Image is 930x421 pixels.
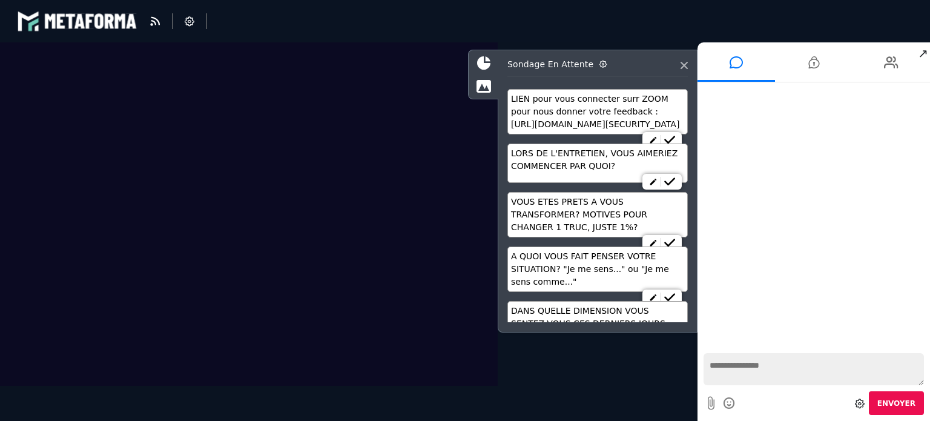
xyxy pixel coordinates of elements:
[661,177,678,187] a: Publier
[511,251,669,287] span: A QUOI VOUS FAIT PENSER VOTRE SITUATION? "Je me sens..." ou "Je me sens comme..."
[646,135,661,145] a: Modifier
[646,238,661,248] a: Modifier
[661,293,678,302] a: Publier
[511,94,679,129] span: LIEN pour vous connecter surr ZOOM pour nous donner votre feedback : [URL][DOMAIN_NAME][SECURITY_...
[916,42,930,64] span: ↗
[661,135,678,145] a: Publier
[877,399,915,408] span: Envoyer
[661,238,678,248] a: Publier
[869,391,924,415] button: Envoyer
[511,197,647,232] span: VOUS ETES PRETS A VOUS TRANSFORMER? MOTIVES POUR CHANGER 1 TRUC, JUSTE 1%?
[646,293,661,302] a: Modifier
[511,306,671,354] span: DANS QUELLE DIMENSION VOUS SENTEZ-VOUS CES DERNIERS JOURS "DANS LE ROUGE", "TIRAILLE", OU EN DIFF...
[507,59,658,69] h3: Sondage en attente
[511,148,678,171] span: LORS DE L'ENTRETIEN, VOUS AIMERIEZ COMMENCER PAR QUOI?
[646,177,661,187] a: Modifier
